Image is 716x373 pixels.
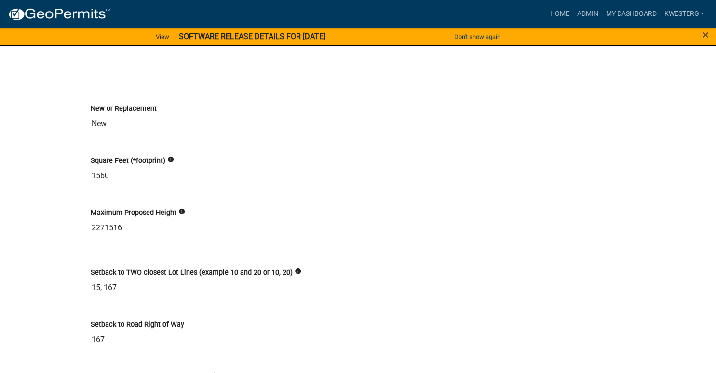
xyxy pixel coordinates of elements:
a: View [152,29,173,45]
a: My Dashboard [602,5,660,23]
label: Maximum Proposed Height [91,210,176,216]
label: New or Replacement [91,106,157,112]
strong: SOFTWARE RELEASE DETAILS FOR [DATE] [179,32,325,41]
i: info [295,268,301,275]
label: Square Feet (*footprint) [91,158,165,164]
label: Setback to TWO closest Lot Lines (example 10 and 20 or 10, 20) [91,269,293,276]
textarea: 52'x30' [91,16,626,81]
a: Admin [573,5,602,23]
a: kwesterg [660,5,708,23]
button: Don't show again [450,29,504,45]
label: Setback to Road Right of Way [91,321,184,328]
i: info [167,156,174,163]
span: × [702,28,709,41]
i: info [178,208,185,215]
button: Close [702,29,709,40]
a: Home [546,5,573,23]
